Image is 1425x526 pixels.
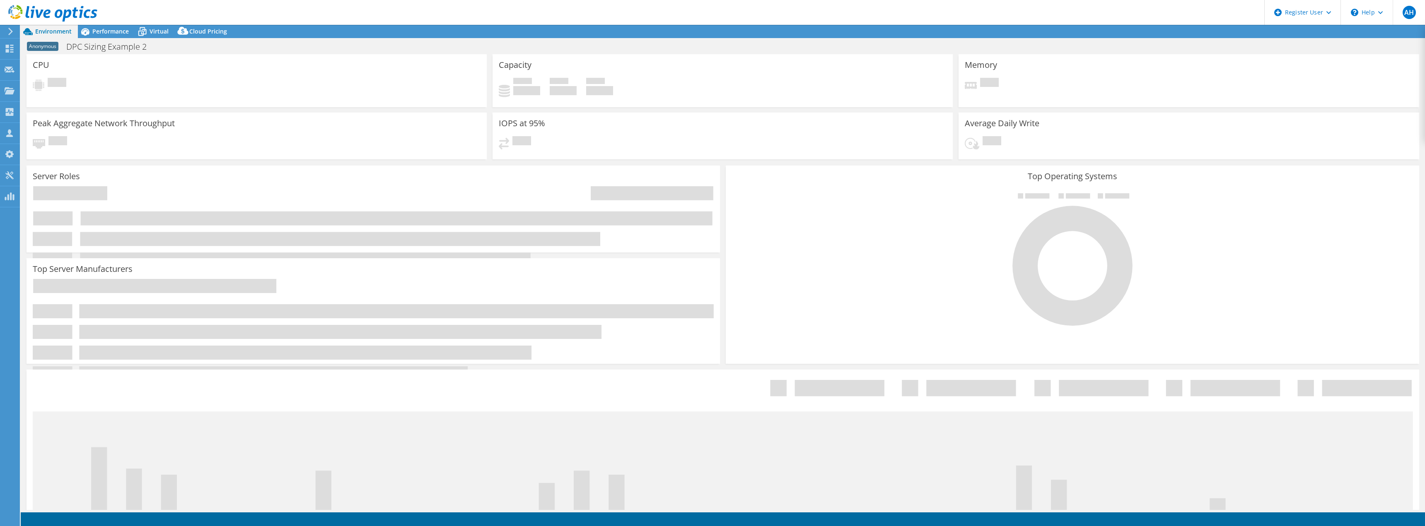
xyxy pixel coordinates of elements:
span: Pending [983,136,1001,147]
h3: Server Roles [33,172,80,181]
span: Anonymous [27,42,58,51]
span: Environment [35,27,72,35]
h4: 0 GiB [586,86,613,95]
h3: Capacity [499,60,531,70]
span: Performance [92,27,129,35]
span: AH [1403,6,1416,19]
h1: DPC Sizing Example 2 [63,42,159,51]
span: Free [550,78,568,86]
span: Pending [980,78,999,89]
span: Total [586,78,605,86]
h3: CPU [33,60,49,70]
h3: Top Operating Systems [732,172,1413,181]
span: Cloud Pricing [189,27,227,35]
span: Pending [512,136,531,147]
svg: \n [1351,9,1358,16]
h3: Top Server Manufacturers [33,264,133,274]
h4: 0 GiB [550,86,577,95]
h3: IOPS at 95% [499,119,545,128]
h3: Average Daily Write [965,119,1039,128]
span: Virtual [150,27,169,35]
span: Pending [48,136,67,147]
h3: Memory [965,60,997,70]
h3: Peak Aggregate Network Throughput [33,119,175,128]
span: Used [513,78,532,86]
h4: 0 GiB [513,86,540,95]
span: Pending [48,78,66,89]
